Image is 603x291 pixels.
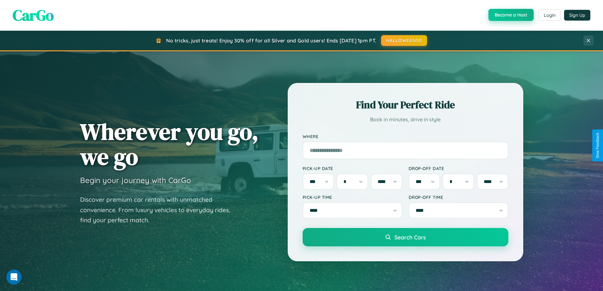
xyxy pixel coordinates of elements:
button: Login [538,9,561,21]
button: Sign Up [564,10,590,21]
iframe: Intercom live chat [6,269,22,285]
h1: Wherever you go, we go [80,119,259,169]
span: No tricks, just treats! Enjoy 30% off for all Silver and Gold users! Ends [DATE] 1pm PT. [166,37,376,44]
button: Search Cars [303,228,508,246]
h3: Begin your journey with CarGo [80,175,191,185]
label: Pick-up Date [303,166,402,171]
button: Become a Host [488,9,534,21]
div: Give Feedback [595,133,600,158]
label: Drop-off Time [409,194,508,200]
label: Pick-up Time [303,194,402,200]
p: Book in minutes, drive in style [303,115,508,124]
p: Discover premium car rentals with unmatched convenience. From luxury vehicles to everyday rides, ... [80,194,238,225]
label: Drop-off Date [409,166,508,171]
label: Where [303,134,508,139]
span: CarGo [13,5,54,26]
span: Search Cars [394,234,426,241]
button: HALLOWEEN30 [381,35,427,46]
h2: Find Your Perfect Ride [303,98,508,112]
